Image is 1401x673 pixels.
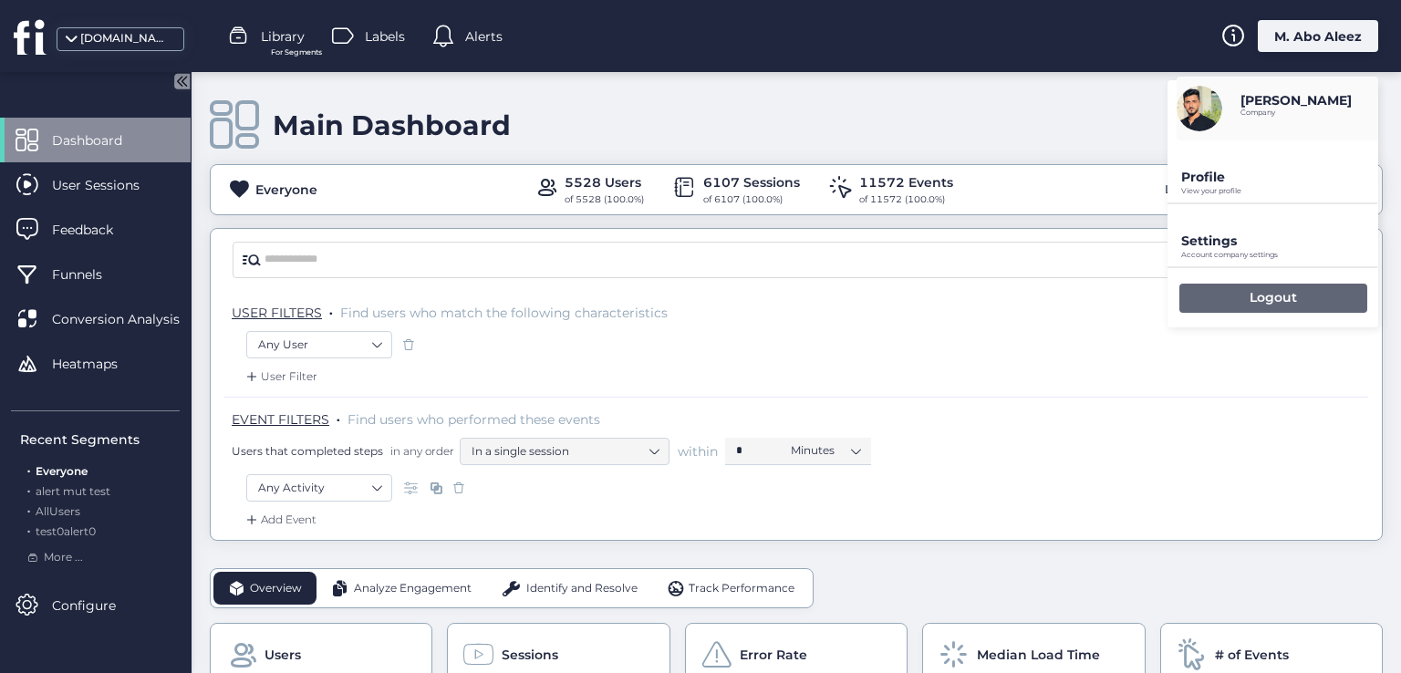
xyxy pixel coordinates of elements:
[27,501,30,518] span: .
[52,264,130,285] span: Funnels
[20,430,180,450] div: Recent Segments
[36,504,80,518] span: AllUsers
[689,580,794,597] span: Track Performance
[365,26,405,47] span: Labels
[36,524,96,538] span: test0alert0
[565,192,644,207] div: of 5528 (100.0%)
[52,354,145,374] span: Heatmaps
[232,305,322,321] span: USER FILTERS
[232,411,329,428] span: EVENT FILTERS
[565,172,644,192] div: 5528 Users
[265,645,301,665] span: Users
[859,172,953,192] div: 11572 Events
[791,437,860,464] nz-select-item: Minutes
[740,645,807,665] span: Error Rate
[27,481,30,498] span: .
[337,408,340,426] span: .
[243,368,317,386] div: User Filter
[255,180,317,200] div: Everyone
[27,461,30,478] span: .
[472,438,658,465] nz-select-item: In a single session
[36,484,110,498] span: alert mut test
[1258,20,1378,52] div: M. Abo Aleez
[678,442,718,461] span: within
[354,580,472,597] span: Analyze Engagement
[977,645,1100,665] span: Median Load Time
[52,595,143,616] span: Configure
[1160,175,1243,204] div: Last 30 days
[1177,86,1222,131] img: avatar
[232,443,383,459] span: Users that completed steps
[329,301,333,319] span: .
[859,192,953,207] div: of 11572 (100.0%)
[44,549,83,566] span: More ...
[80,30,171,47] div: [DOMAIN_NAME]
[52,130,150,150] span: Dashboard
[258,474,380,502] nz-select-item: Any Activity
[273,109,511,142] div: Main Dashboard
[271,47,322,58] span: For Segments
[1240,92,1352,109] p: [PERSON_NAME]
[1240,109,1352,117] p: Company
[502,645,558,665] span: Sessions
[348,411,600,428] span: Find users who performed these events
[703,192,800,207] div: of 6107 (100.0%)
[261,26,305,47] span: Library
[387,443,454,459] span: in any order
[1250,289,1297,305] p: Logout
[36,464,88,478] span: Everyone
[27,521,30,538] span: .
[1181,233,1378,249] p: Settings
[703,172,800,192] div: 6107 Sessions
[340,305,668,321] span: Find users who match the following characteristics
[1181,251,1378,259] p: Account company settings
[243,511,317,529] div: Add Event
[52,220,140,240] span: Feedback
[258,331,380,358] nz-select-item: Any User
[250,580,302,597] span: Overview
[1181,187,1378,195] p: View your profile
[1181,169,1378,185] p: Profile
[526,580,638,597] span: Identify and Resolve
[52,309,207,329] span: Conversion Analysis
[465,26,503,47] span: Alerts
[1215,645,1289,665] span: # of Events
[52,175,167,195] span: User Sessions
